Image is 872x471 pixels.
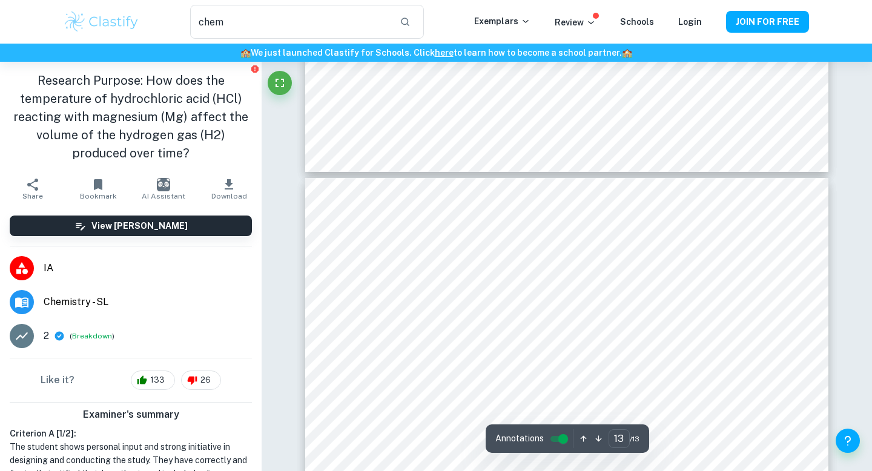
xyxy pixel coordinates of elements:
img: AI Assistant [157,178,170,191]
img: Clastify logo [63,10,140,34]
p: 2 [44,329,49,343]
a: here [435,48,454,58]
button: Fullscreen [268,71,292,95]
span: Bookmark [80,192,117,200]
span: AI Assistant [142,192,185,200]
button: JOIN FOR FREE [726,11,809,33]
h6: Examiner's summary [5,407,257,422]
a: Schools [620,17,654,27]
button: Bookmark [65,172,131,206]
button: Help and Feedback [836,429,860,453]
span: 🏫 [622,48,632,58]
span: Share [22,192,43,200]
div: 26 [181,371,221,390]
button: View [PERSON_NAME] [10,216,252,236]
input: Search for any exemplars... [190,5,390,39]
button: AI Assistant [131,172,196,206]
div: 133 [131,371,175,390]
span: 133 [144,374,171,386]
p: Exemplars [474,15,530,28]
span: IA [44,261,252,275]
h6: Like it? [41,373,74,387]
span: ( ) [70,331,114,342]
span: Annotations [495,432,544,445]
span: Download [211,192,247,200]
h1: Research Purpose: How does the temperature of hydrochloric acid (HCl) reacting with magnesium (Mg... [10,71,252,162]
h6: View [PERSON_NAME] [91,219,188,232]
a: Login [678,17,702,27]
p: Review [555,16,596,29]
span: Chemistry - SL [44,295,252,309]
h6: We just launched Clastify for Schools. Click to learn how to become a school partner. [2,46,870,59]
span: / 13 [630,433,639,444]
span: 26 [194,374,217,386]
h6: Criterion A [ 1 / 2 ]: [10,427,252,440]
span: 🏫 [240,48,251,58]
button: Breakdown [72,331,112,341]
button: Download [196,172,262,206]
button: Report issue [250,64,259,73]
